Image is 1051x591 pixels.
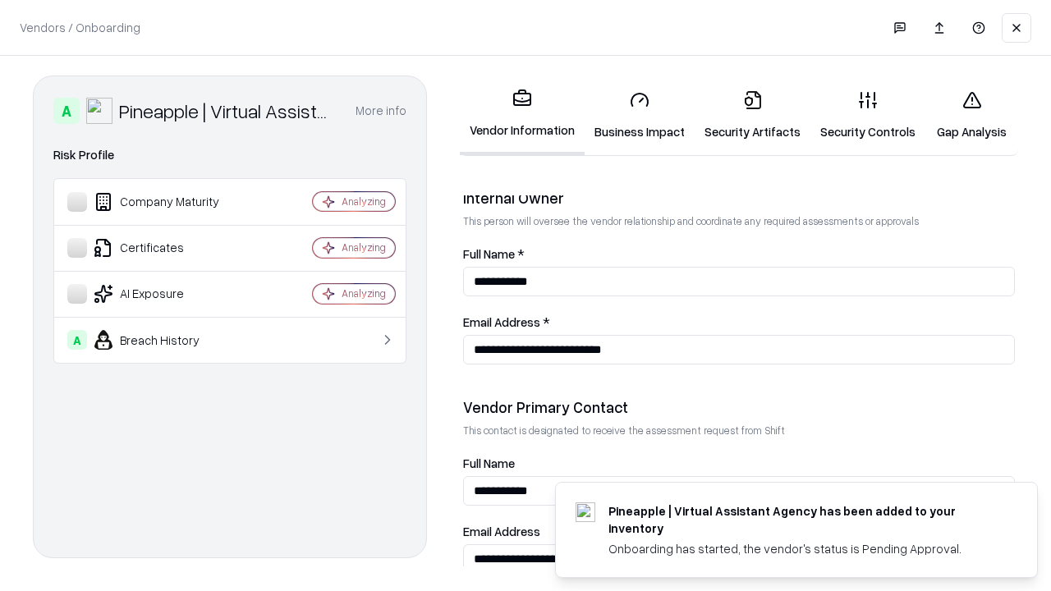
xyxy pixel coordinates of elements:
label: Email Address * [463,316,1015,328]
a: Gap Analysis [925,77,1018,153]
label: Full Name * [463,248,1015,260]
div: AI Exposure [67,284,264,304]
a: Vendor Information [460,76,585,155]
p: Vendors / Onboarding [20,19,140,36]
a: Business Impact [585,77,695,153]
label: Full Name [463,457,1015,470]
div: Internal Owner [463,188,1015,208]
div: A [67,330,87,350]
label: Email Address [463,525,1015,538]
div: Pineapple | Virtual Assistant Agency has been added to your inventory [608,502,998,537]
div: Analyzing [342,241,386,254]
img: trypineapple.com [576,502,595,522]
div: Analyzing [342,195,386,208]
div: Onboarding has started, the vendor's status is Pending Approval. [608,540,998,557]
div: Certificates [67,238,264,258]
p: This contact is designated to receive the assessment request from Shift [463,424,1015,438]
p: This person will oversee the vendor relationship and coordinate any required assessments or appro... [463,214,1015,228]
div: Pineapple | Virtual Assistant Agency [119,98,336,124]
a: Security Controls [810,77,925,153]
div: Vendor Primary Contact [463,397,1015,417]
div: Company Maturity [67,192,264,212]
a: Security Artifacts [695,77,810,153]
div: Breach History [67,330,264,350]
button: More info [356,96,406,126]
div: A [53,98,80,124]
div: Risk Profile [53,145,406,165]
img: Pineapple | Virtual Assistant Agency [86,98,112,124]
div: Analyzing [342,286,386,300]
